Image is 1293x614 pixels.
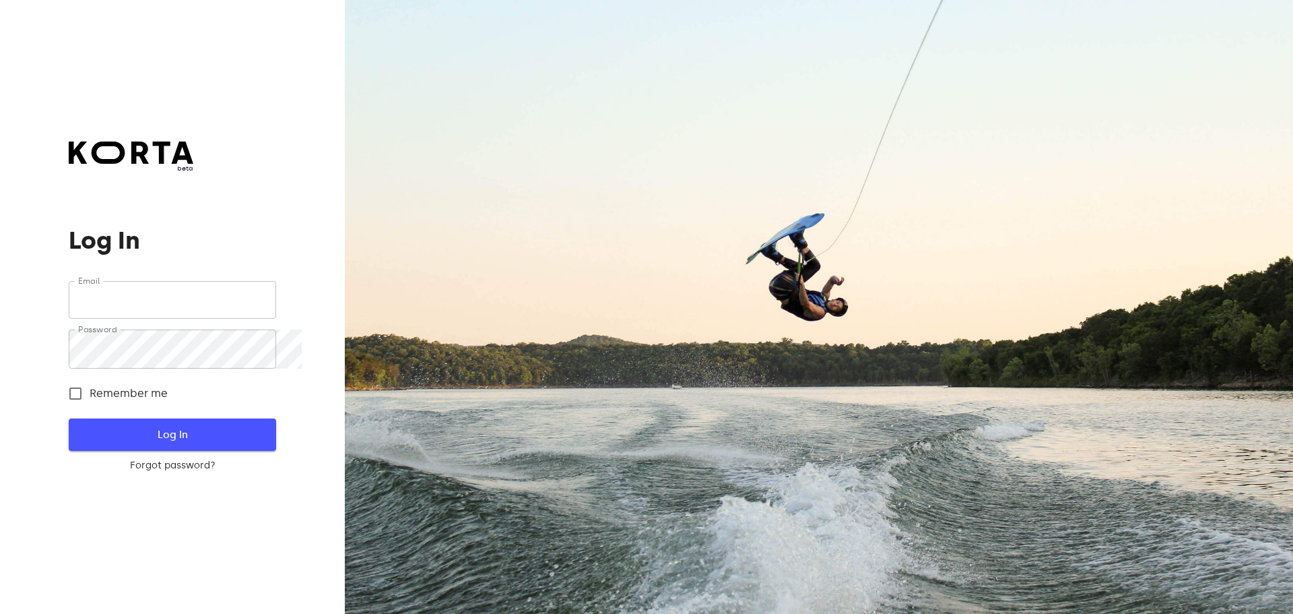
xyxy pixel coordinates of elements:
[69,459,275,472] a: Forgot password?
[69,419,275,451] button: Log In
[69,142,193,173] a: beta
[69,142,193,164] img: Korta
[90,426,254,443] span: Log In
[90,386,168,402] span: Remember me
[69,164,193,173] span: beta
[69,227,275,254] h1: Log In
